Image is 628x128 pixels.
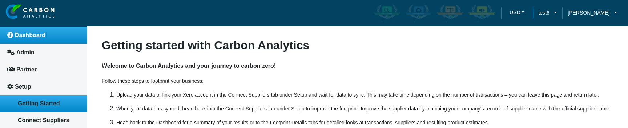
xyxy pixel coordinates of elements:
[468,4,495,22] img: carbon-advocate-enabled.png
[6,4,55,19] img: insight-logo-2.png
[102,77,613,85] p: Follow these steps to footprint your business:
[562,9,623,17] a: [PERSON_NAME]
[9,67,133,84] input: Enter your last name
[403,3,434,24] div: Carbon Efficient
[372,3,402,24] div: Carbon Aware
[116,119,613,127] p: Head back to the Dashboard for a summary of your results or to the Footprint Details tabs for det...
[102,55,613,77] h4: Welcome to Carbon Analytics and your journey to carbon zero!
[538,9,549,17] span: test6
[436,4,464,22] img: carbon-offsetter-enabled.png
[568,9,609,17] span: [PERSON_NAME]
[16,49,35,55] span: Admin
[49,41,133,50] div: Chat with us now
[119,4,137,21] div: Minimize live chat window
[116,91,613,99] p: Upload your data or link your Xero account in the Connect Suppliers tab under Setup and wait for ...
[99,92,132,101] em: Start Chat
[8,40,19,51] div: Navigation go back
[9,89,133,105] input: Enter your email address
[18,117,69,123] span: Connect Suppliers
[15,84,31,90] span: Setup
[102,38,613,52] h3: Getting started with Carbon Analytics
[116,105,613,113] p: When your data has synced, head back into the Connect Suppliers tab under Setup to improve the fo...
[405,4,432,22] img: carbon-efficient-enabled.png
[435,3,465,24] div: Carbon Offsetter
[501,7,533,20] a: USDUSD
[507,7,527,18] button: USD
[18,100,60,106] span: Getting Started
[16,66,37,73] span: Partner
[15,32,45,38] span: Dashboard
[467,3,497,24] div: Carbon Advocate
[533,9,562,17] a: test6
[373,4,400,22] img: carbon-aware-enabled.png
